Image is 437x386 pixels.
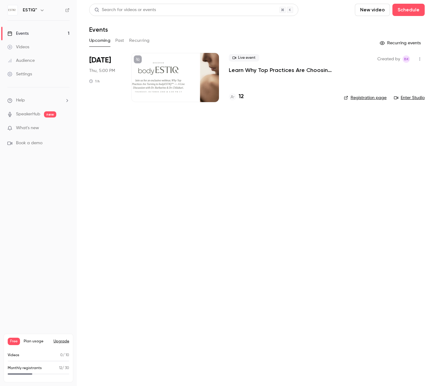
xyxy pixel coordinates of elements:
[229,66,334,74] a: Learn Why Top Practices Are Choosing bodyESTIQ™ — A Live Discussion with [PERSON_NAME] & [PERSON_...
[16,125,39,131] span: What's new
[8,352,19,358] p: Videos
[229,93,244,101] a: 12
[16,140,42,146] span: Book a demo
[60,352,69,358] p: / 10
[16,97,25,104] span: Help
[59,365,69,371] p: / 30
[8,338,20,345] span: Free
[60,353,63,357] span: 0
[392,4,425,16] button: Schedule
[404,55,409,63] span: BK
[89,68,115,74] span: Thu, 5:00 PM
[89,53,121,102] div: Oct 23 Thu, 6:00 PM (America/Chicago)
[8,365,42,371] p: Monthly registrants
[44,111,56,117] span: new
[229,54,259,62] span: Live event
[89,26,108,33] h1: Events
[94,7,156,13] div: Search for videos or events
[7,97,70,104] li: help-dropdown-opener
[115,36,124,46] button: Past
[89,79,100,84] div: 1 h
[394,95,425,101] a: Enter Studio
[239,93,244,101] h4: 12
[377,55,400,63] span: Created by
[59,366,62,370] span: 12
[23,7,37,13] h6: ESTIQ™
[89,55,111,65] span: [DATE]
[16,111,40,117] a: SpeakerHub
[7,44,29,50] div: Videos
[7,30,29,37] div: Events
[54,339,69,344] button: Upgrade
[403,55,410,63] span: Brian Kirk
[377,38,425,48] button: Recurring events
[24,339,50,344] span: Plan usage
[7,58,35,64] div: Audience
[355,4,390,16] button: New video
[344,95,387,101] a: Registration page
[8,5,18,15] img: ESTIQ™
[7,71,32,77] div: Settings
[129,36,150,46] button: Recurring
[89,36,110,46] button: Upcoming
[62,125,70,131] iframe: Noticeable Trigger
